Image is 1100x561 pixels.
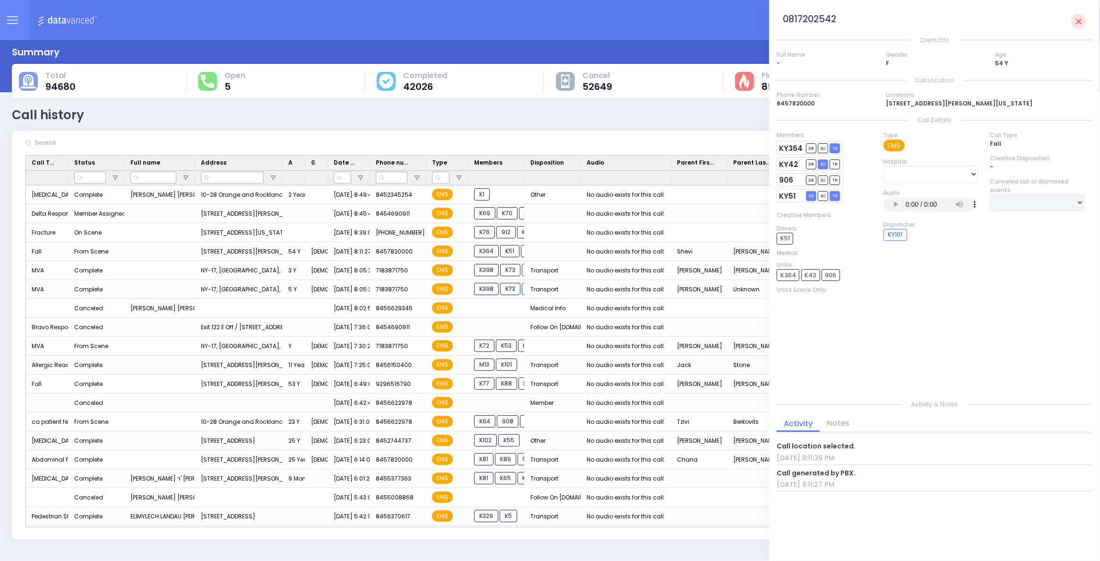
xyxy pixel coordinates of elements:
div: Exit 122 E Off / [STREET_ADDRESS][US_STATE] [195,318,283,337]
div: Press SPACE to select this row. [26,280,1068,299]
span: K70 [497,207,518,219]
button: Open Filter Menu [357,174,364,182]
div: Press SPACE to select this row. [26,299,1068,318]
span: DR [806,191,816,201]
div: 23 Y [283,412,305,431]
div: Dispatcher [883,220,978,229]
input: Type Filter Input [432,172,450,184]
div: [DATE] 6:14:02 PM [328,450,370,469]
input: Date & Time Filter Input [334,172,351,184]
span: Members [474,158,502,167]
div: MVA [26,261,69,280]
span: Completed [404,71,448,80]
input: Full name Filter Input [130,172,176,184]
div: No audio exists for this call. [587,264,665,277]
div: Drivers: [777,224,871,233]
div: Allergic Reaction [26,356,69,375]
div: Summary [12,45,60,59]
div: No audio exists for this call. [587,340,665,352]
div: Hospital [883,158,978,166]
span: K2 [519,377,536,390]
span: K1 [474,188,490,201]
div: [DATE] 7:25:05 PM [328,356,370,375]
div: [PERSON_NAME] [PERSON_NAME] [125,526,195,545]
div: [DEMOGRAPHIC_DATA] [305,242,328,261]
span: EMS [432,227,453,238]
div: Call history [12,106,84,124]
img: cause-cover.svg [379,74,393,88]
div: Press SPACE to select this row. [26,242,1068,261]
div: [DATE] 7:36:01 PM [328,318,370,337]
div: NY-17, [GEOGRAPHIC_DATA], [GEOGRAPHIC_DATA] 10941, [GEOGRAPHIC_DATA] [195,280,283,299]
span: K2 [522,264,539,276]
span: 52649 [582,82,612,91]
div: Call Type [990,131,1084,140]
div: [MEDICAL_DATA] [26,185,69,204]
div: Locations [886,91,1092,99]
p: Activity & Notes [777,400,1092,409]
span: EMS [432,264,453,276]
div: Fall [26,375,69,394]
span: K77 [474,377,494,390]
div: Complete [74,283,103,296]
div: [DATE] 8:49:43 PM [328,185,370,204]
span: K72 [474,340,494,352]
div: Press SPACE to select this row. [26,394,1068,412]
span: TR [830,143,840,153]
div: 5 Y [283,280,305,299]
div: 906 [822,269,840,281]
span: K76 [474,226,495,238]
div: [PERSON_NAME] [728,261,784,280]
span: 94680 [45,82,76,91]
div: Press SPACE to select this row. [26,337,1068,356]
div: Member [525,394,581,412]
div: Complete [74,264,103,277]
div: Complete [74,378,103,390]
div: Delta Response - [MEDICAL_DATA] D [26,204,69,223]
span: Fire [762,71,786,80]
div: No audio exists for this call. [587,227,665,239]
span: K73 [500,283,520,295]
div: [DATE] 6:23:05 PM [328,431,370,450]
div: From Scene [74,340,108,352]
span: K64 [474,415,495,428]
div: Age [995,51,1092,59]
span: EMS [432,416,453,427]
div: Pedestrian Struck [26,507,69,526]
span: 8456150400 [376,361,412,369]
div: 54 Y [995,59,1092,68]
div: 11 Year [283,356,305,375]
p: Call Details [777,115,1092,125]
div: Press SPACE to select this row. [26,261,1068,280]
div: [DATE] 5:42:18 PM [328,507,370,526]
span: 908 [497,415,519,428]
div: [STREET_ADDRESS][PERSON_NAME][US_STATE] [195,204,283,223]
span: DR [806,175,816,185]
div: From Scene [74,416,108,428]
div: [DATE] 5:17:17 PM [328,526,370,545]
div: [DEMOGRAPHIC_DATA] [305,280,328,299]
span: EMS [432,208,453,219]
div: [PERSON_NAME] [728,450,784,469]
div: 2 Year [283,185,305,204]
div: Unknown [728,280,784,299]
div: Member Assigned [74,208,126,220]
div: [PERSON_NAME] [PERSON_NAME] יעקב הערש זילבערשטיין [125,488,195,507]
input: Phone number Filter Input [376,172,407,184]
span: Type [432,158,447,167]
span: 8456622978 [376,399,412,407]
span: TR [830,191,840,201]
div: 9 Month [283,469,305,488]
span: 8456622978 [376,418,412,426]
span: 7183871750 [376,266,408,274]
div: Transport [525,450,581,469]
span: K364 [474,245,499,257]
span: 8587 [762,82,786,91]
a: KY364 [779,145,803,152]
div: [DEMOGRAPHIC_DATA] [305,375,328,394]
div: [PERSON_NAME] [728,375,784,394]
span: K73 [518,340,538,352]
div: [DATE] 8:45:45 PM [328,204,370,223]
div: Press SPACE to select this row. [26,204,1068,223]
span: EMS [432,189,453,200]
